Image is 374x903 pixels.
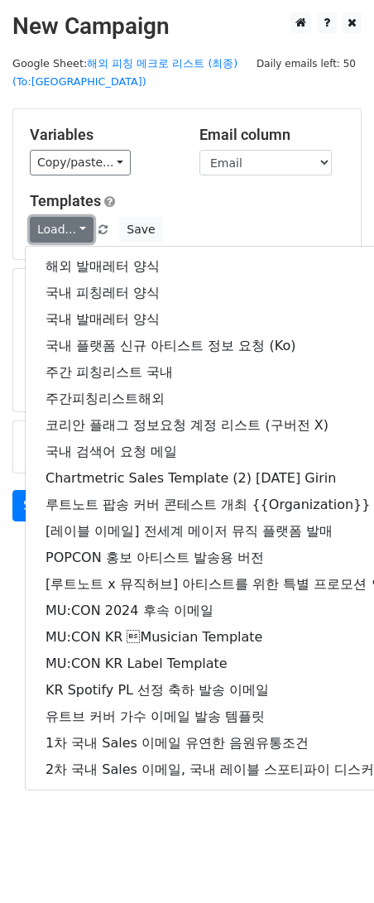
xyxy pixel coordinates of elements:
[30,192,101,209] a: Templates
[30,217,93,243] a: Load...
[12,490,67,521] a: Send
[12,57,237,89] small: Google Sheet:
[119,217,162,243] button: Save
[30,126,175,144] h5: Variables
[251,55,362,73] span: Daily emails left: 50
[251,57,362,70] a: Daily emails left: 50
[12,12,362,41] h2: New Campaign
[12,57,237,89] a: 해외 피칭 메크로 리스트 (최종) (To:[GEOGRAPHIC_DATA])
[30,150,131,175] a: Copy/paste...
[291,824,374,903] iframe: Chat Widget
[199,126,344,144] h5: Email column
